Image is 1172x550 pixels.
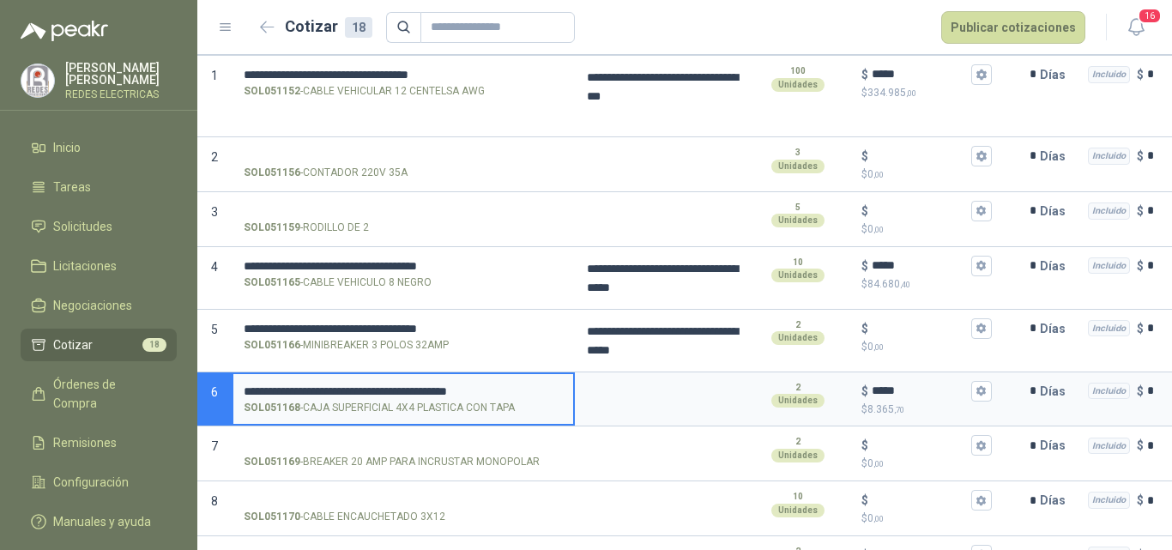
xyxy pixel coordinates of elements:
[244,260,563,273] input: SOL051165-CABLE VEHICULO 8 NEGRO
[873,170,884,179] span: ,00
[244,509,445,525] p: - CABLE ENCAUCHETADO 3X12
[1137,436,1144,455] p: $
[244,323,563,335] input: SOL051166-MINIBREAKER 3 POLOS 32AMP
[971,146,992,166] button: $$0,00
[244,165,408,181] p: - CONTADOR 220V 35A
[861,511,992,527] p: $
[1040,428,1072,462] p: Días
[795,201,800,215] p: 5
[872,259,968,272] input: $$84.680,40
[771,394,825,408] div: Unidades
[1040,483,1072,517] p: Días
[1088,438,1130,455] div: Incluido
[795,318,800,332] p: 2
[244,509,300,525] strong: SOL051170
[867,512,884,524] span: 0
[867,403,904,415] span: 8.365
[21,64,54,97] img: Company Logo
[53,178,91,196] span: Tareas
[21,466,177,499] a: Configuración
[1040,57,1072,92] p: Días
[861,402,992,418] p: $
[771,160,825,173] div: Unidades
[795,381,800,395] p: 2
[861,166,992,183] p: $
[244,275,300,291] strong: SOL051165
[872,149,968,162] input: $$0,00
[1088,383,1130,400] div: Incluido
[867,168,884,180] span: 0
[867,278,910,290] span: 84.680
[1137,257,1144,275] p: $
[1088,66,1130,83] div: Incluido
[244,494,563,507] input: SOL051170-CABLE ENCAUCHETADO 3X12
[244,220,300,236] strong: SOL051159
[21,426,177,459] a: Remisiones
[1137,491,1144,510] p: $
[771,269,825,282] div: Unidades
[1137,65,1144,84] p: $
[861,221,992,238] p: $
[1137,382,1144,401] p: $
[1088,148,1130,165] div: Incluido
[872,68,968,81] input: $$334.985,00
[53,257,117,275] span: Licitaciones
[861,65,868,84] p: $
[21,505,177,538] a: Manuales y ayuda
[861,436,868,455] p: $
[244,150,563,163] input: SOL051156-CONTADOR 220V 35A
[771,504,825,517] div: Unidades
[793,256,803,269] p: 10
[53,335,93,354] span: Cotizar
[1040,311,1072,346] p: Días
[861,202,868,221] p: $
[244,69,563,82] input: SOL051152-CABLE VEHICULAR 12 CENTELSA AWG
[211,260,218,274] span: 4
[21,289,177,322] a: Negociaciones
[244,275,432,291] p: - CABLE VEHICULO 8 NEGRO
[21,131,177,164] a: Inicio
[894,405,904,414] span: ,70
[867,341,884,353] span: 0
[21,368,177,420] a: Órdenes de Compra
[142,338,166,352] span: 18
[244,385,563,398] input: SOL051168-CAJA SUPERFICIAL 4X4 PLASTICA CON TAPA
[211,69,218,82] span: 1
[211,494,218,508] span: 8
[345,17,372,38] div: 18
[211,385,218,399] span: 6
[873,342,884,352] span: ,00
[771,78,825,92] div: Unidades
[867,223,884,235] span: 0
[906,88,916,98] span: ,00
[971,381,992,402] button: $$8.365,70
[211,150,218,164] span: 2
[244,220,369,236] p: - RODILLO DE 2
[861,456,992,472] p: $
[1088,257,1130,275] div: Incluido
[873,514,884,523] span: ,00
[867,87,916,99] span: 334.985
[872,439,968,452] input: $$0,00
[1088,492,1130,509] div: Incluido
[53,433,117,452] span: Remisiones
[872,494,968,507] input: $$0,00
[793,490,803,504] p: 10
[1088,202,1130,220] div: Incluido
[867,457,884,469] span: 0
[244,83,300,100] strong: SOL051152
[53,296,132,315] span: Negociaciones
[873,225,884,234] span: ,00
[795,435,800,449] p: 2
[285,15,372,39] h2: Cotizar
[971,256,992,276] button: $$84.680,40
[872,204,968,217] input: $$0,00
[872,384,968,397] input: $$8.365,70
[244,400,300,416] strong: SOL051168
[211,205,218,219] span: 3
[65,62,177,86] p: [PERSON_NAME] [PERSON_NAME]
[1040,139,1072,173] p: Días
[1088,320,1130,337] div: Incluido
[971,318,992,339] button: $$0,00
[971,64,992,85] button: $$334.985,00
